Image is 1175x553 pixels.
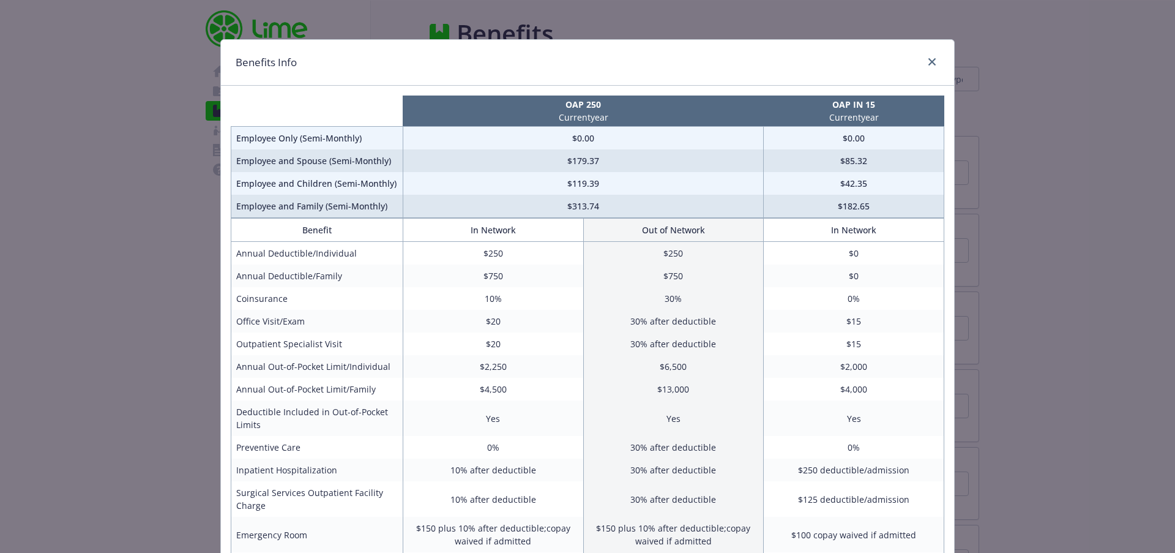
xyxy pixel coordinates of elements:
[231,310,403,333] td: Office Visit/Exam
[231,219,403,242] th: Benefit
[403,265,583,287] td: $750
[764,195,944,218] td: $182.65
[403,459,583,481] td: 10% after deductible
[764,242,944,265] td: $0
[403,172,763,195] td: $119.39
[583,242,764,265] td: $250
[231,378,403,401] td: Annual Out-of-Pocket Limit/Family
[231,436,403,459] td: Preventive Care
[231,401,403,436] td: Deductible Included in Out-of-Pocket Limits
[764,517,944,552] td: $100 copay waived if admitted
[231,127,403,150] td: Employee Only (Semi-Monthly)
[583,219,764,242] th: Out of Network
[583,401,764,436] td: Yes
[925,55,939,69] a: close
[764,378,944,401] td: $4,000
[764,481,944,517] td: $125 deductible/admission
[764,172,944,195] td: $42.35
[403,378,583,401] td: $4,500
[403,481,583,517] td: 10% after deductible
[231,333,403,355] td: Outpatient Specialist Visit
[231,149,403,172] td: Employee and Spouse (Semi-Monthly)
[405,111,761,124] p: Current year
[231,265,403,287] td: Annual Deductible/Family
[583,265,764,287] td: $750
[403,195,763,218] td: $313.74
[764,149,944,172] td: $85.32
[583,459,764,481] td: 30% after deductible
[583,287,764,310] td: 30%
[231,96,403,127] th: intentionally left blank
[764,436,944,459] td: 0%
[231,355,403,378] td: Annual Out-of-Pocket Limit/Individual
[231,481,403,517] td: Surgical Services Outpatient Facility Charge
[403,333,583,355] td: $20
[403,355,583,378] td: $2,250
[583,481,764,517] td: 30% after deductible
[583,436,764,459] td: 30% after deductible
[231,242,403,265] td: Annual Deductible/Individual
[231,287,403,310] td: Coinsurance
[764,287,944,310] td: 0%
[764,333,944,355] td: $15
[764,401,944,436] td: Yes
[766,111,942,124] p: Current year
[231,459,403,481] td: Inpatient Hospitalization
[583,333,764,355] td: 30% after deductible
[764,127,944,150] td: $0.00
[236,55,297,70] h1: Benefits Info
[403,310,583,333] td: $20
[403,242,583,265] td: $250
[583,517,764,552] td: $150 plus 10% after deductible;copay waived if admitted
[764,310,944,333] td: $15
[764,459,944,481] td: $250 deductible/admission
[764,265,944,287] td: $0
[583,378,764,401] td: $13,000
[764,219,944,242] th: In Network
[403,436,583,459] td: 0%
[231,517,403,552] td: Emergency Room
[231,172,403,195] td: Employee and Children (Semi-Monthly)
[403,149,763,172] td: $179.37
[403,127,763,150] td: $0.00
[764,355,944,378] td: $2,000
[403,517,583,552] td: $150 plus 10% after deductible;copay waived if admitted
[583,355,764,378] td: $6,500
[583,310,764,333] td: 30% after deductible
[403,219,583,242] th: In Network
[405,98,761,111] p: OAP 250
[766,98,942,111] p: OAP IN 15
[403,401,583,436] td: Yes
[231,195,403,218] td: Employee and Family (Semi-Monthly)
[403,287,583,310] td: 10%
